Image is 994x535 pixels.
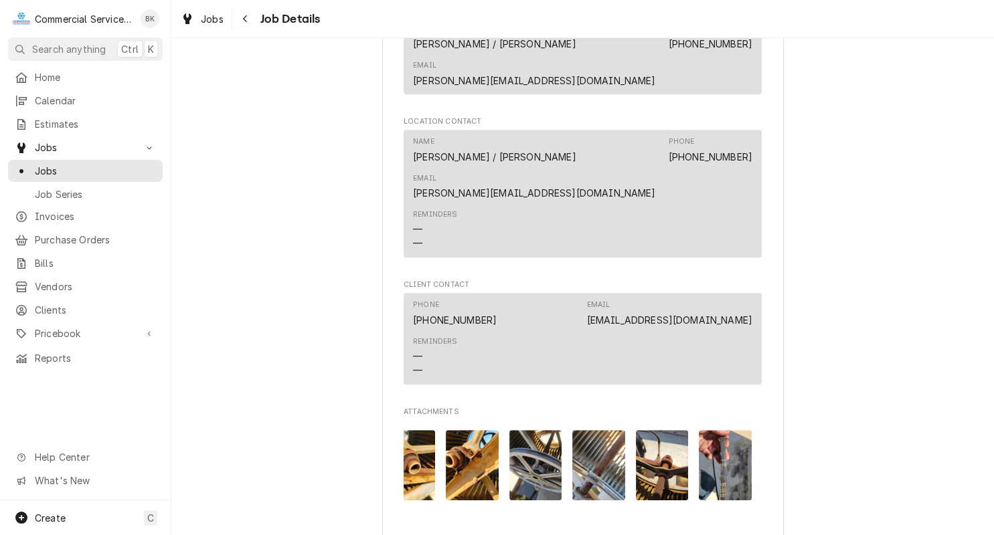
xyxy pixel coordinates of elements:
a: [EMAIL_ADDRESS][DOMAIN_NAME] [587,314,752,326]
a: Jobs [8,160,163,182]
span: Bills [35,256,156,270]
span: Jobs [201,12,224,26]
span: Estimates [35,117,156,131]
a: Go to Pricebook [8,322,163,344]
a: Reports [8,347,163,369]
span: Purchase Orders [35,233,156,247]
div: [PERSON_NAME] / [PERSON_NAME] [413,150,576,164]
span: Search anything [32,42,106,56]
div: — [413,236,422,250]
a: Bills [8,252,163,274]
div: Phone [669,136,695,147]
span: Attachments [404,419,762,511]
img: cgWhAxNiS36jgeNq5Qqk [509,430,562,500]
span: Client Contact [404,280,762,290]
span: Create [35,512,66,524]
a: Vendors [8,276,163,298]
div: Email [413,60,436,71]
span: Reports [35,351,156,365]
div: — [413,349,422,363]
a: [PERSON_NAME][EMAIL_ADDRESS][DOMAIN_NAME] [413,187,656,199]
div: Client Contact [404,280,762,390]
span: What's New [35,473,155,488]
img: weZwI7nQVO810HTB1zpd [572,430,625,500]
div: C [12,9,31,28]
button: Navigate back [235,8,256,29]
a: Estimates [8,113,163,135]
span: Help Center [35,450,155,464]
div: Phone [413,300,439,310]
div: Reminders [413,209,457,220]
button: Search anythingCtrlK [8,37,163,61]
a: [PERSON_NAME][EMAIL_ADDRESS][DOMAIN_NAME] [413,75,656,86]
a: Go to What's New [8,469,163,492]
div: Email [413,173,436,184]
div: Contact [404,293,762,385]
div: Email [413,60,656,87]
img: 5QSKaDuQi6XFWjvhnFVB [699,430,752,500]
span: C [147,511,154,525]
div: Location Contact List [404,130,762,263]
div: Reminders [413,209,457,250]
div: Name [413,136,576,163]
div: Contact [404,130,762,257]
img: ESaoLKKJTY6kyTuxaJVJ [446,430,499,500]
a: [PHONE_NUMBER] [413,314,497,326]
div: Reminders [413,336,457,377]
div: — [413,222,422,236]
div: Job Contact List [404,17,762,100]
a: Clients [8,299,163,321]
span: Vendors [35,280,156,294]
span: Attachments [404,407,762,417]
span: Clients [35,303,156,317]
a: Jobs [175,8,229,30]
div: Phone [669,136,752,163]
span: Jobs [35,164,156,178]
a: Calendar [8,90,163,112]
span: Invoices [35,209,156,223]
span: Calendar [35,94,156,108]
img: WJRudXAEQcyys4ro2qTN [636,430,689,500]
div: Email [587,300,752,326]
a: Purchase Orders [8,229,163,251]
a: Invoices [8,205,163,227]
div: — [413,363,422,377]
div: BK [141,9,159,28]
div: Commercial Service Co. [35,12,133,26]
span: Job Series [35,187,156,201]
div: Brian Key's Avatar [141,9,159,28]
a: Go to Help Center [8,446,163,468]
div: Name [413,136,434,147]
div: Client Contact List [404,293,762,391]
div: Attachments [404,407,762,511]
img: OcpmfxiUS3SQVRWpUdHJ [383,430,436,500]
div: Reminders [413,336,457,347]
span: Location Contact [404,116,762,127]
div: Phone [413,300,497,326]
span: Home [35,70,156,84]
span: Jobs [35,140,136,154]
span: Pricebook [35,326,136,340]
a: Job Series [8,183,163,205]
div: Commercial Service Co.'s Avatar [12,9,31,28]
div: Email [413,173,656,200]
div: Job Contact [404,4,762,100]
span: Ctrl [121,42,139,56]
a: [PHONE_NUMBER] [669,38,752,49]
span: K [148,42,154,56]
div: Email [587,300,610,310]
a: Go to Jobs [8,136,163,158]
div: Contact [404,17,762,94]
div: [PERSON_NAME] / [PERSON_NAME] [413,37,576,51]
span: Job Details [256,10,321,28]
div: Location Contact [404,116,762,263]
a: [PHONE_NUMBER] [669,151,752,163]
a: Home [8,66,163,88]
